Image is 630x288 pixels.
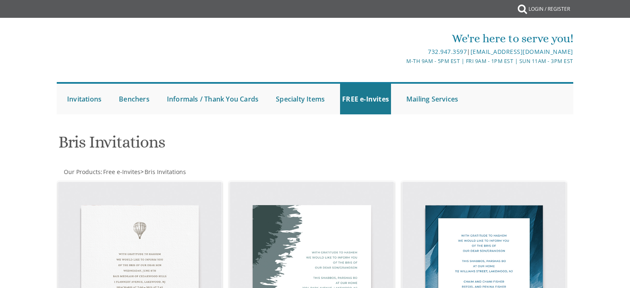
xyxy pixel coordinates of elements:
div: : [57,168,315,176]
span: > [140,168,186,176]
span: Free e-Invites [103,168,140,176]
a: 732.947.3597 [428,48,467,56]
a: Mailing Services [404,84,460,114]
a: Free e-Invites [102,168,140,176]
div: | [229,47,573,57]
div: We're here to serve you! [229,30,573,47]
a: Our Products [63,168,101,176]
a: Benchers [117,84,152,114]
a: Informals / Thank You Cards [165,84,261,114]
a: Invitations [65,84,104,114]
a: Specialty Items [274,84,327,114]
div: M-Th 9am - 5pm EST | Fri 9am - 1pm EST | Sun 11am - 3pm EST [229,57,573,65]
h1: Bris Invitations [58,133,396,157]
a: FREE e-Invites [340,84,391,114]
span: Bris Invitations [145,168,186,176]
a: Bris Invitations [144,168,186,176]
a: [EMAIL_ADDRESS][DOMAIN_NAME] [471,48,573,56]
